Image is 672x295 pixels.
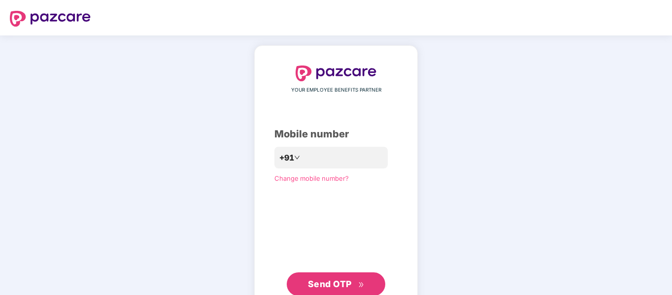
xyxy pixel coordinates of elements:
span: down [294,155,300,161]
div: Mobile number [274,127,398,142]
span: +91 [279,152,294,164]
span: YOUR EMPLOYEE BENEFITS PARTNER [291,86,381,94]
a: Change mobile number? [274,174,349,182]
span: Send OTP [308,279,352,289]
span: double-right [358,282,365,288]
img: logo [10,11,91,27]
img: logo [296,66,376,81]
